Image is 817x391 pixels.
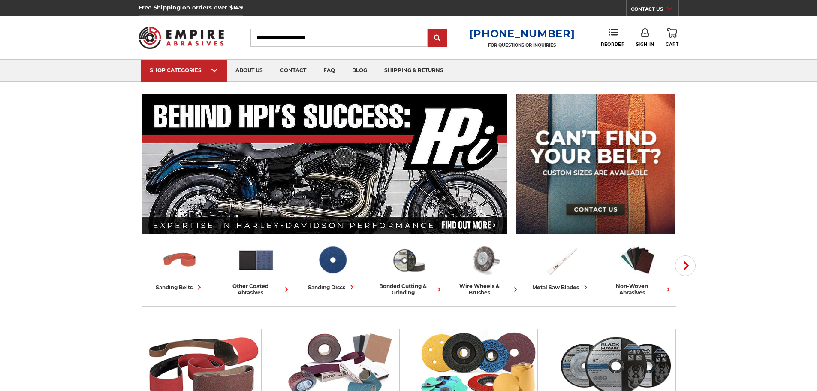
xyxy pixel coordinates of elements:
div: sanding belts [156,283,204,292]
div: sanding discs [308,283,356,292]
span: Sign In [636,42,654,47]
a: sanding belts [145,242,214,292]
div: SHOP CATEGORIES [150,67,218,73]
a: other coated abrasives [221,242,291,296]
img: Sanding Belts [161,242,199,279]
div: other coated abrasives [221,283,291,296]
img: Other Coated Abrasives [237,242,275,279]
img: promo banner for custom belts. [516,94,675,234]
a: shipping & returns [376,60,452,82]
a: Reorder [601,28,624,47]
input: Submit [429,30,446,47]
a: contact [271,60,315,82]
a: [PHONE_NUMBER] [469,27,575,40]
img: Metal Saw Blades [543,242,580,279]
div: wire wheels & brushes [450,283,520,296]
a: blog [344,60,376,82]
button: Next [675,255,696,276]
a: Cart [666,28,678,47]
div: non-woven abrasives [603,283,672,296]
p: FOR QUESTIONS OR INQUIRIES [469,42,575,48]
a: CONTACT US [631,4,678,16]
img: Bonded Cutting & Grinding [390,242,428,279]
span: Cart [666,42,678,47]
a: bonded cutting & grinding [374,242,443,296]
a: non-woven abrasives [603,242,672,296]
div: metal saw blades [532,283,590,292]
img: Empire Abrasives [139,21,224,55]
a: wire wheels & brushes [450,242,520,296]
img: Wire Wheels & Brushes [466,242,504,279]
a: faq [315,60,344,82]
span: Reorder [601,42,624,47]
img: Banner for an interview featuring Horsepower Inc who makes Harley performance upgrades featured o... [142,94,507,234]
img: Sanding Discs [314,242,351,279]
a: sanding discs [298,242,367,292]
div: bonded cutting & grinding [374,283,443,296]
a: metal saw blades [527,242,596,292]
img: Non-woven Abrasives [619,242,657,279]
a: about us [227,60,271,82]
